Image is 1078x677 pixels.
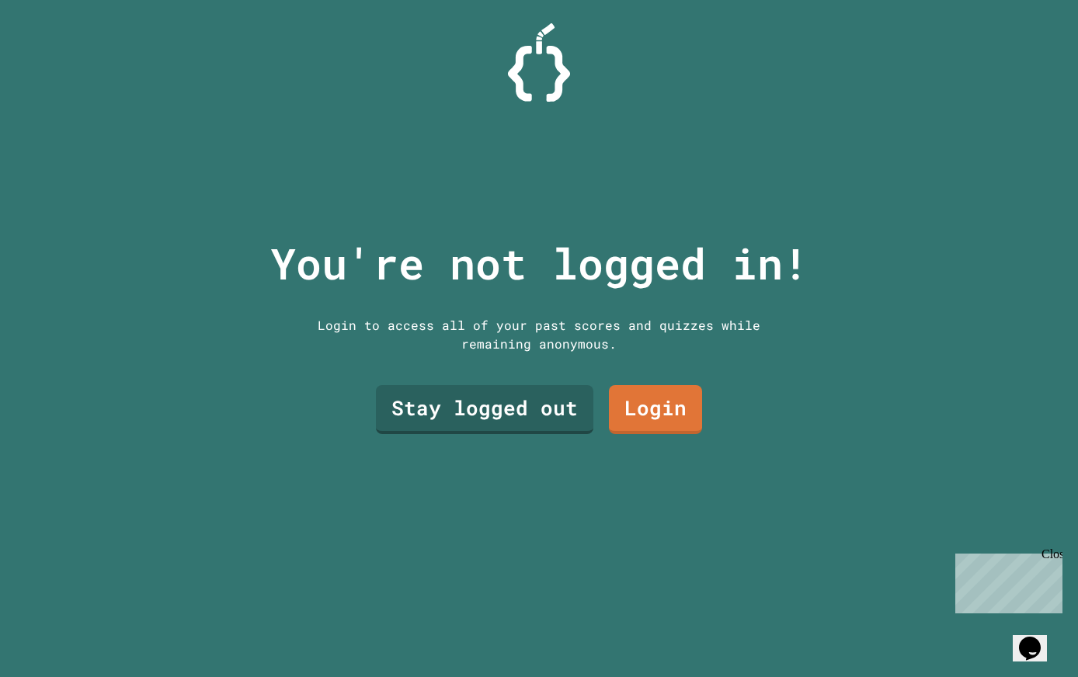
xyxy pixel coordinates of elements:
div: Login to access all of your past scores and quizzes while remaining anonymous. [306,316,772,353]
iframe: chat widget [949,547,1062,613]
iframe: chat widget [1013,615,1062,661]
div: Chat with us now!Close [6,6,107,99]
a: Login [609,385,702,434]
img: Logo.svg [508,23,570,102]
a: Stay logged out [376,385,593,434]
p: You're not logged in! [270,231,808,296]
